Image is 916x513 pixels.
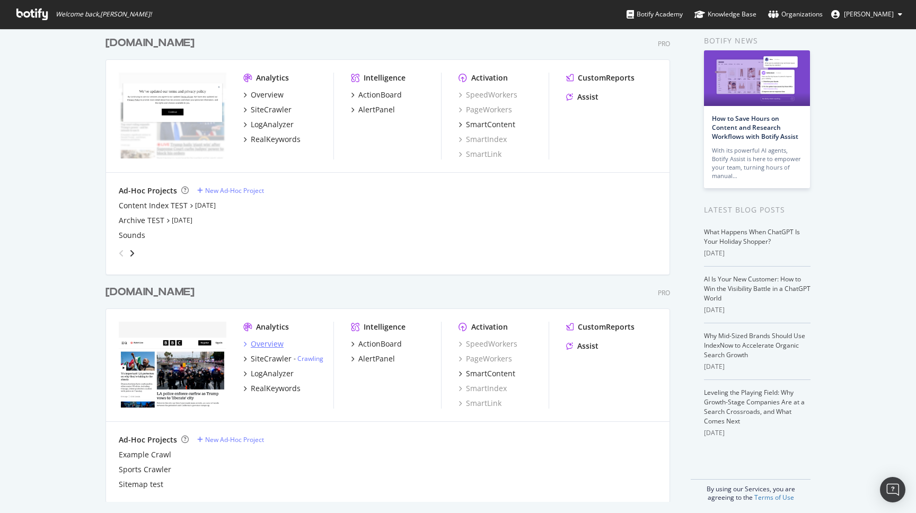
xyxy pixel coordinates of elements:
[119,322,226,408] img: www.bbc.co.uk
[459,339,517,349] a: SpeedWorkers
[243,353,323,364] a: SiteCrawler- Crawling
[114,245,128,262] div: angle-left
[704,50,810,106] img: How to Save Hours on Content and Research Workflows with Botify Assist
[566,341,598,351] a: Assist
[471,73,508,83] div: Activation
[358,90,402,100] div: ActionBoard
[243,134,301,145] a: RealKeywords
[694,9,756,20] div: Knowledge Base
[566,92,598,102] a: Assist
[119,479,163,490] a: Sitemap test
[712,146,802,180] div: With its powerful AI agents, Botify Assist is here to empower your team, turning hours of manual…
[119,200,188,211] a: Content Index TEST
[251,119,294,130] div: LogAnalyzer
[128,248,136,259] div: angle-right
[704,428,811,438] div: [DATE]
[105,36,195,51] div: [DOMAIN_NAME]
[566,73,635,83] a: CustomReports
[704,204,811,216] div: Latest Blog Posts
[704,275,811,303] a: AI Is Your New Customer: How to Win the Visibility Battle in a ChatGPT World
[119,230,145,241] a: Sounds
[243,368,294,379] a: LogAnalyzer
[105,36,199,51] a: [DOMAIN_NAME]
[459,383,507,394] a: SmartIndex
[471,322,508,332] div: Activation
[243,339,284,349] a: Overview
[358,104,395,115] div: AlertPanel
[294,354,323,363] div: -
[243,104,292,115] a: SiteCrawler
[119,464,171,475] a: Sports Crawler
[459,149,501,160] a: SmartLink
[844,10,894,19] span: Andy McGowan
[566,322,635,332] a: CustomReports
[251,383,301,394] div: RealKeywords
[105,23,679,502] div: grid
[119,215,164,226] a: Archive TEST
[358,353,395,364] div: AlertPanel
[105,285,199,300] a: [DOMAIN_NAME]
[364,322,406,332] div: Intelligence
[119,73,226,158] img: www.bbc.com
[251,90,284,100] div: Overview
[658,39,670,48] div: Pro
[205,435,264,444] div: New Ad-Hoc Project
[578,322,635,332] div: CustomReports
[351,90,402,100] a: ActionBoard
[56,10,152,19] span: Welcome back, [PERSON_NAME] !
[197,186,264,195] a: New Ad-Hoc Project
[351,339,402,349] a: ActionBoard
[459,398,501,409] div: SmartLink
[704,331,805,359] a: Why Mid-Sized Brands Should Use IndexNow to Accelerate Organic Search Growth
[459,134,507,145] a: SmartIndex
[459,104,512,115] a: PageWorkers
[627,9,683,20] div: Botify Academy
[205,186,264,195] div: New Ad-Hoc Project
[256,322,289,332] div: Analytics
[754,493,794,502] a: Terms of Use
[243,383,301,394] a: RealKeywords
[704,362,811,372] div: [DATE]
[197,435,264,444] a: New Ad-Hoc Project
[351,104,395,115] a: AlertPanel
[704,249,811,258] div: [DATE]
[704,35,811,47] div: Botify news
[256,73,289,83] div: Analytics
[880,477,905,502] div: Open Intercom Messenger
[251,104,292,115] div: SiteCrawler
[466,368,515,379] div: SmartContent
[577,341,598,351] div: Assist
[459,90,517,100] a: SpeedWorkers
[704,227,800,246] a: What Happens When ChatGPT Is Your Holiday Shopper?
[297,354,323,363] a: Crawling
[351,353,395,364] a: AlertPanel
[768,9,823,20] div: Organizations
[823,6,911,23] button: [PERSON_NAME]
[577,92,598,102] div: Assist
[172,216,192,225] a: [DATE]
[459,353,512,364] a: PageWorkers
[704,305,811,315] div: [DATE]
[251,134,301,145] div: RealKeywords
[251,353,292,364] div: SiteCrawler
[119,449,171,460] a: Example Crawl
[459,368,515,379] a: SmartContent
[691,479,811,502] div: By using our Services, you are agreeing to the
[578,73,635,83] div: CustomReports
[105,285,195,300] div: [DOMAIN_NAME]
[195,201,216,210] a: [DATE]
[358,339,402,349] div: ActionBoard
[712,114,798,141] a: How to Save Hours on Content and Research Workflows with Botify Assist
[119,435,177,445] div: Ad-Hoc Projects
[243,119,294,130] a: LogAnalyzer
